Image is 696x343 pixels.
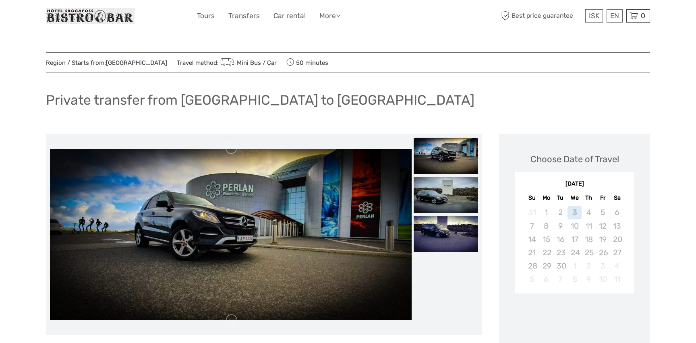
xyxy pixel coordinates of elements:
[610,233,624,246] div: Not available Saturday, September 20th, 2025
[553,206,568,219] div: Not available Tuesday, September 2nd, 2025
[568,273,582,286] div: Not available Wednesday, October 8th, 2025
[553,192,568,203] div: Tu
[414,138,478,174] img: d4a754b0e5114bcb849bea05dc603cf3_slider_thumbnail.jpeg
[589,12,599,20] span: ISK
[582,273,596,286] div: Not available Thursday, October 9th, 2025
[596,273,610,286] div: Not available Friday, October 10th, 2025
[568,206,582,219] div: Not available Wednesday, September 3rd, 2025
[568,192,582,203] div: We
[539,192,553,203] div: Mo
[582,192,596,203] div: Th
[46,59,167,67] span: Region / Starts from:
[610,219,624,233] div: Not available Saturday, September 13th, 2025
[553,273,568,286] div: Not available Tuesday, October 7th, 2025
[539,233,553,246] div: Not available Monday, September 15th, 2025
[596,192,610,203] div: Fr
[525,233,539,246] div: Not available Sunday, September 14th, 2025
[582,246,596,259] div: Not available Thursday, September 25th, 2025
[525,206,539,219] div: Not available Sunday, August 31st, 2025
[518,206,631,286] div: month 2025-09
[499,9,583,23] span: Best price guarantee
[596,233,610,246] div: Not available Friday, September 19th, 2025
[286,57,328,68] span: 50 minutes
[319,10,340,22] a: More
[610,206,624,219] div: Not available Saturday, September 6th, 2025
[568,219,582,233] div: Not available Wednesday, September 10th, 2025
[525,259,539,273] div: Not available Sunday, September 28th, 2025
[46,92,474,108] h1: Private transfer from [GEOGRAPHIC_DATA] to [GEOGRAPHIC_DATA]
[553,233,568,246] div: Not available Tuesday, September 16th, 2025
[273,10,306,22] a: Car rental
[582,233,596,246] div: Not available Thursday, September 18th, 2025
[640,12,646,20] span: 0
[610,259,624,273] div: Not available Saturday, October 4th, 2025
[530,153,619,165] div: Choose Date of Travel
[525,246,539,259] div: Not available Sunday, September 21st, 2025
[596,206,610,219] div: Not available Friday, September 5th, 2025
[568,259,582,273] div: Not available Wednesday, October 1st, 2025
[219,59,277,66] a: Mini Bus / Car
[539,273,553,286] div: Not available Monday, October 6th, 2025
[582,206,596,219] div: Not available Thursday, September 4th, 2025
[610,192,624,203] div: Sa
[539,259,553,273] div: Not available Monday, September 29th, 2025
[568,233,582,246] div: Not available Wednesday, September 17th, 2025
[50,149,412,320] img: d4a754b0e5114bcb849bea05dc603cf3_main_slider.jpeg
[610,246,624,259] div: Not available Saturday, September 27th, 2025
[582,219,596,233] div: Not available Thursday, September 11th, 2025
[582,259,596,273] div: Not available Thursday, October 2nd, 2025
[596,246,610,259] div: Not available Friday, September 26th, 2025
[46,8,135,24] img: 370-9bfd279c-32cd-4bcc-8cdf-8c172563a8eb_logo_small.jpg
[553,246,568,259] div: Not available Tuesday, September 23rd, 2025
[607,9,623,23] div: EN
[553,259,568,273] div: Not available Tuesday, September 30th, 2025
[539,246,553,259] div: Not available Monday, September 22nd, 2025
[106,59,167,66] a: [GEOGRAPHIC_DATA]
[596,259,610,273] div: Not available Friday, October 3rd, 2025
[572,314,577,320] div: Loading...
[539,206,553,219] div: Not available Monday, September 1st, 2025
[610,273,624,286] div: Not available Saturday, October 11th, 2025
[525,219,539,233] div: Not available Sunday, September 7th, 2025
[553,219,568,233] div: Not available Tuesday, September 9th, 2025
[228,10,260,22] a: Transfers
[414,177,478,213] img: 71aafff49eb84741b49a1e915bdb2c27_slider_thumbnail.jpeg
[177,57,277,68] span: Travel method:
[596,219,610,233] div: Not available Friday, September 12th, 2025
[568,246,582,259] div: Not available Wednesday, September 24th, 2025
[515,180,634,188] div: [DATE]
[414,216,478,252] img: 64691071e611485097d1272a4e62a47c_slider_thumbnail.jpeg
[525,273,539,286] div: Not available Sunday, October 5th, 2025
[197,10,215,22] a: Tours
[539,219,553,233] div: Not available Monday, September 8th, 2025
[525,192,539,203] div: Su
